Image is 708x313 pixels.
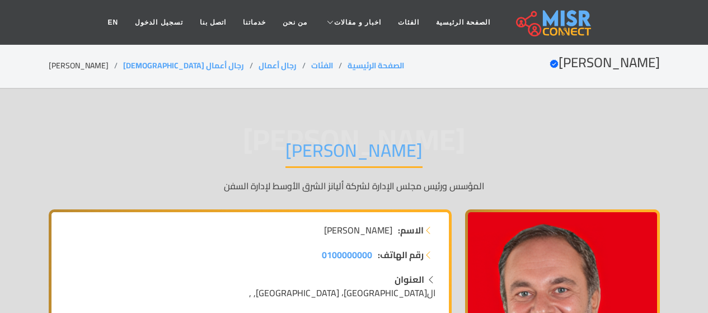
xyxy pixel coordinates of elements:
[390,12,428,33] a: الفئات
[428,12,499,33] a: الصفحة الرئيسية
[348,58,404,73] a: الصفحة الرئيسية
[378,248,424,261] strong: رقم الهاتف:
[259,58,297,73] a: رجال أعمال
[550,55,660,71] h2: [PERSON_NAME]
[123,58,244,73] a: رجال أعمال [DEMOGRAPHIC_DATA]
[100,12,127,33] a: EN
[126,12,191,33] a: تسجيل الدخول
[191,12,235,33] a: اتصل بنا
[395,271,424,288] strong: العنوان
[316,12,390,33] a: اخبار و مقالات
[235,12,274,33] a: خدماتنا
[49,60,123,72] li: [PERSON_NAME]
[274,12,316,33] a: من نحن
[285,139,423,168] h1: [PERSON_NAME]
[398,223,424,237] strong: الاسم:
[324,223,392,237] span: [PERSON_NAME]
[322,248,372,261] a: 0100000000
[550,59,559,68] svg: Verified account
[322,246,372,263] span: 0100000000
[49,179,660,193] p: المؤسس ورئيس مجلس الإدارة لشركة أليانز الشرق الأوسط لإدارة السفن
[311,58,333,73] a: الفئات
[249,284,435,301] span: ال[GEOGRAPHIC_DATA]، [GEOGRAPHIC_DATA], ,
[334,17,381,27] span: اخبار و مقالات
[516,8,591,36] img: main.misr_connect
